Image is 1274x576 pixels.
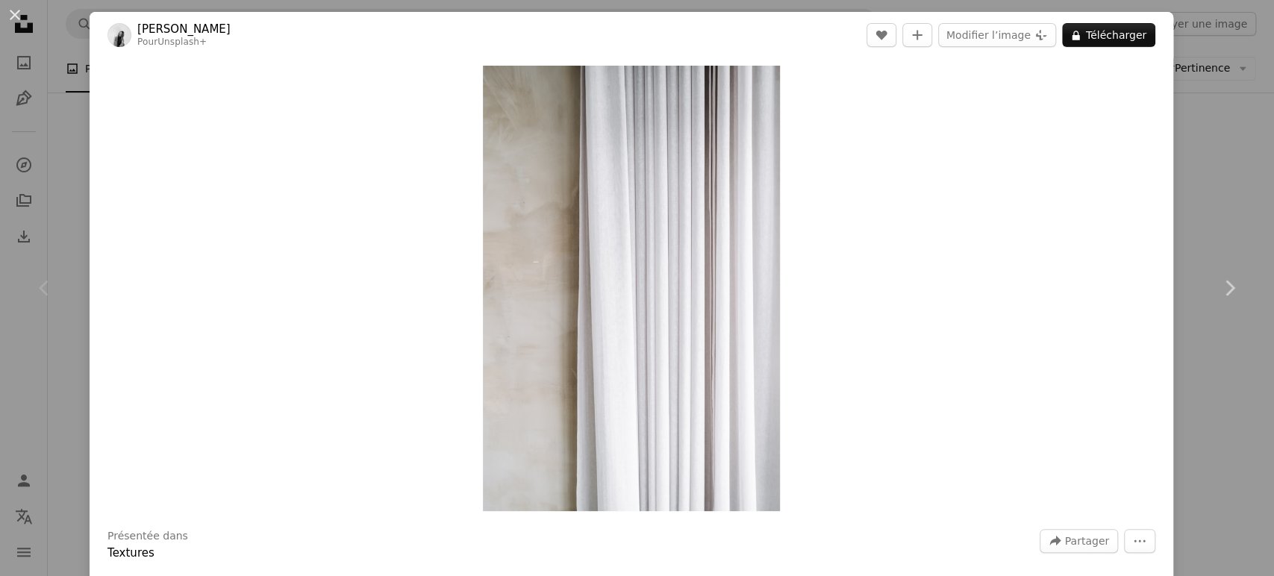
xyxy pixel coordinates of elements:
a: [PERSON_NAME] [137,22,231,37]
button: J’aime [866,23,896,47]
button: Partager cette image [1040,529,1118,553]
div: Pour [137,37,231,48]
button: Ajouter à la collection [902,23,932,47]
img: un rideau blanc suspendu sur le côté d’un mur [483,66,780,511]
a: Suivant [1184,216,1274,360]
img: Accéder au profil de Mathilde Langevin [107,23,131,47]
a: Unsplash+ [157,37,207,47]
button: Zoom sur cette image [483,66,780,511]
h3: Présentée dans [107,529,188,544]
button: Télécharger [1062,23,1155,47]
span: Partager [1065,530,1109,552]
button: Modifier l’image [938,23,1056,47]
a: Textures [107,546,154,560]
button: Plus d’actions [1124,529,1155,553]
